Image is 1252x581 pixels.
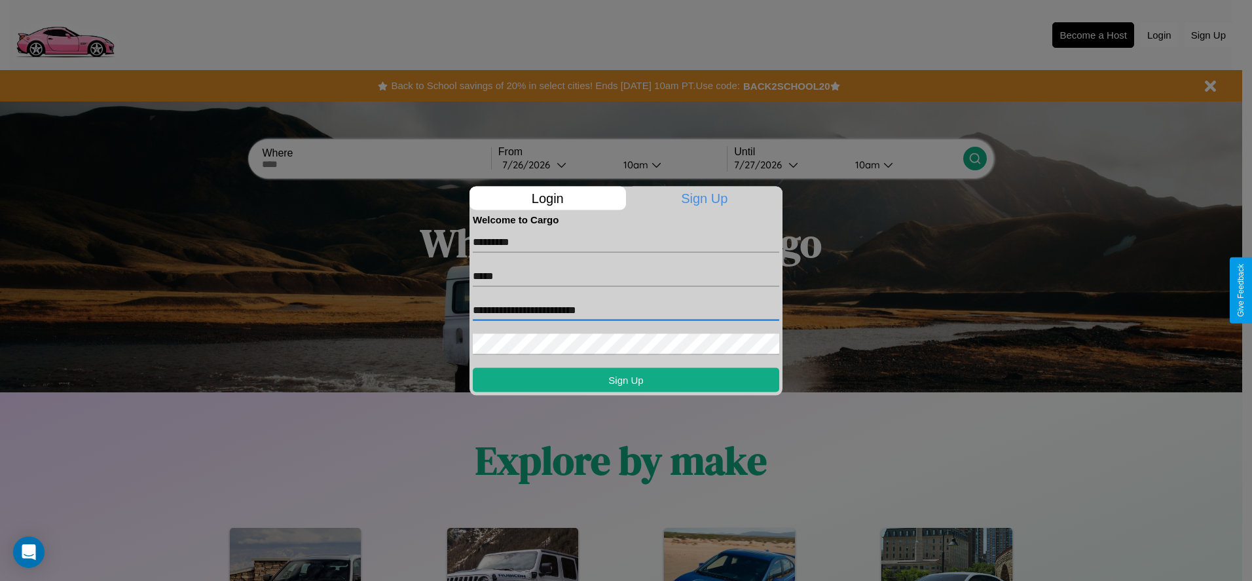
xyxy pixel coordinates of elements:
[469,186,626,210] p: Login
[473,214,779,225] h4: Welcome to Cargo
[13,536,45,568] div: Open Intercom Messenger
[473,367,779,392] button: Sign Up
[627,186,783,210] p: Sign Up
[1236,264,1245,317] div: Give Feedback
